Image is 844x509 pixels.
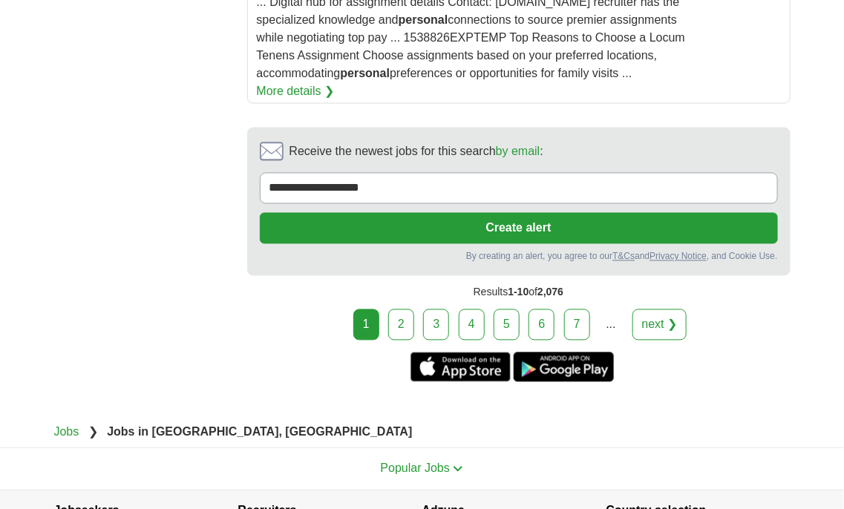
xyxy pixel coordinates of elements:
[529,309,555,341] a: 6
[423,309,449,341] a: 3
[564,309,590,341] a: 7
[388,309,414,341] a: 2
[596,310,626,340] div: ...
[410,352,511,382] a: Get the iPhone app
[353,309,379,341] div: 1
[88,426,98,439] span: ❯
[514,352,614,382] a: Get the Android app
[537,286,563,298] span: 2,076
[340,67,390,79] strong: personal
[632,309,687,341] a: next ❯
[494,309,520,341] a: 5
[260,250,778,263] div: By creating an alert, you agree to our and , and Cookie Use.
[496,145,540,158] a: by email
[508,286,529,298] span: 1-10
[650,252,707,262] a: Privacy Notice
[289,143,543,161] span: Receive the newest jobs for this search :
[260,213,778,244] button: Create alert
[453,466,463,473] img: toggle icon
[247,276,791,309] div: Results of
[381,462,450,475] span: Popular Jobs
[612,252,635,262] a: T&Cs
[107,426,412,439] strong: Jobs in [GEOGRAPHIC_DATA], [GEOGRAPHIC_DATA]
[459,309,485,341] a: 4
[54,426,79,439] a: Jobs
[257,82,335,100] a: More details ❯
[399,13,448,26] strong: personal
